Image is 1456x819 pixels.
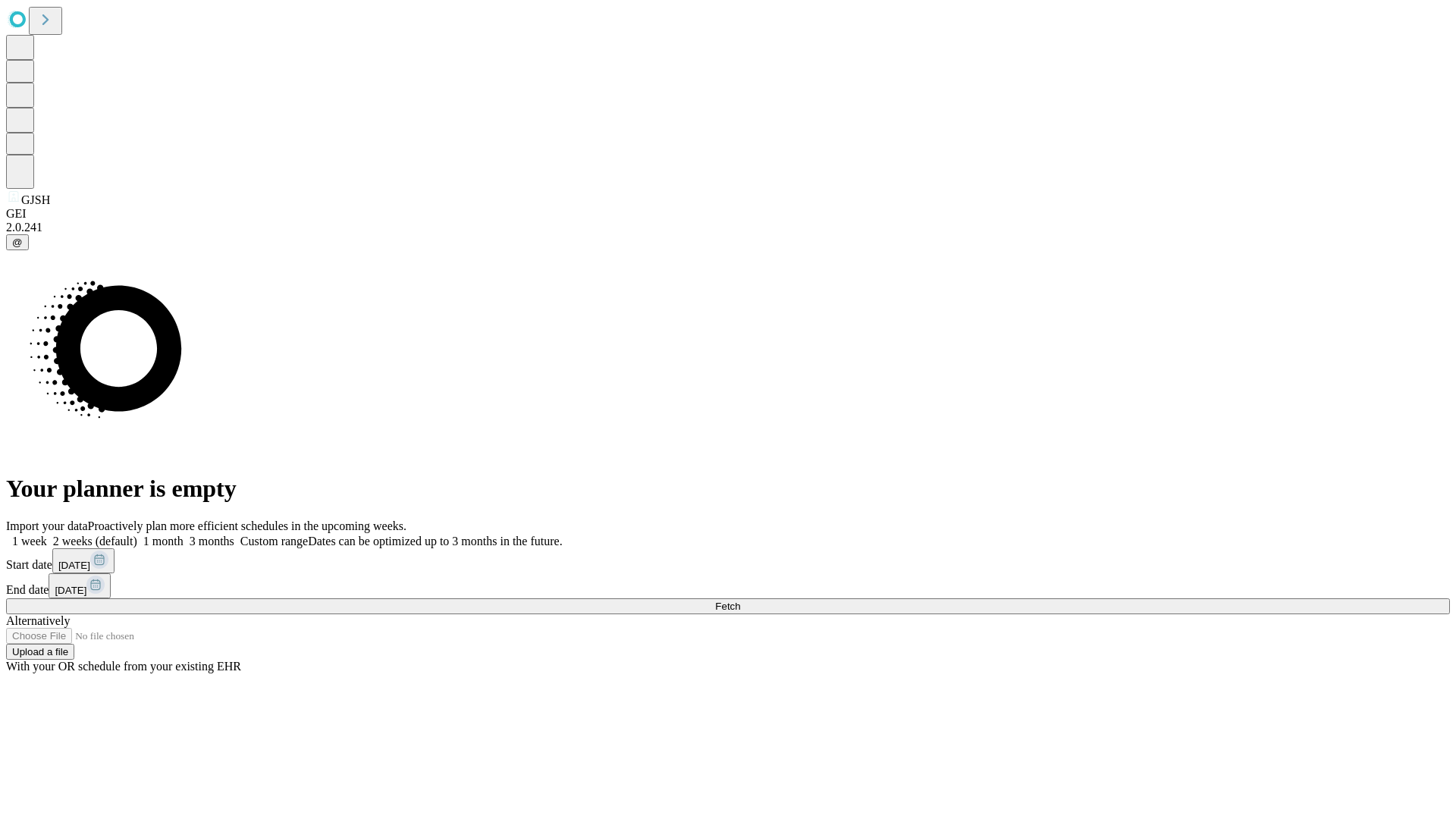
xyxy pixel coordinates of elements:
h1: Your planner is empty [6,475,1450,503]
button: [DATE] [52,548,115,573]
span: @ [12,237,23,248]
button: Upload a file [6,644,74,660]
div: End date [6,573,1450,598]
span: [DATE] [58,560,90,571]
div: 2.0.241 [6,221,1450,234]
button: [DATE] [49,573,111,598]
span: Proactively plan more efficient schedules in the upcoming weeks. [88,519,406,532]
span: 2 weeks (default) [53,535,137,548]
span: Custom range [240,535,308,548]
span: 1 week [12,535,47,548]
div: Start date [6,548,1450,573]
span: 1 month [143,535,184,548]
span: With your OR schedule from your existing EHR [6,660,241,673]
button: @ [6,234,29,250]
span: Alternatively [6,614,70,627]
div: GEI [6,207,1450,221]
span: [DATE] [55,585,86,596]
button: Fetch [6,598,1450,614]
span: Import your data [6,519,88,532]
span: Fetch [715,601,740,612]
span: GJSH [21,193,50,206]
span: 3 months [190,535,234,548]
span: Dates can be optimized up to 3 months in the future. [308,535,562,548]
